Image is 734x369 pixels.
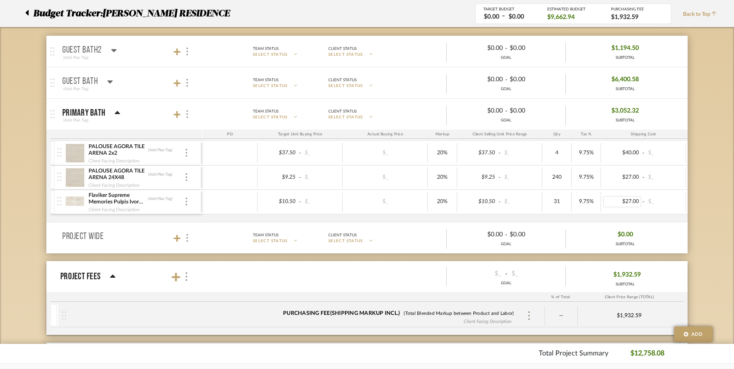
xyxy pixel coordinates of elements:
[57,197,61,205] img: vertical-grip.svg
[502,196,540,207] div: $_
[547,13,575,21] span: $9,662.94
[364,147,406,159] div: $_
[505,106,507,116] span: -
[683,10,720,19] span: Back to Top
[691,331,703,338] span: Add
[505,230,507,239] span: -
[611,13,638,21] span: $1,932.59
[253,52,288,58] span: SELECT STATUS
[343,130,428,139] div: Actual Buying Price
[253,232,278,239] div: Team Status
[611,7,663,12] div: PURCHASING FEE
[646,196,684,207] div: $_
[184,272,188,281] img: more.svg
[328,232,357,239] div: Client Status
[542,130,572,139] div: Qty
[447,268,565,280] div: -
[50,47,55,56] img: grip.svg
[459,172,497,183] div: $9.25
[461,317,514,325] div: Client Facing Description
[60,270,101,284] p: Project Fees
[430,196,454,207] div: 20%
[202,130,258,139] div: PO
[186,79,188,87] img: 3dots-v.svg
[253,45,278,52] div: Team Status
[88,206,140,214] div: Client Facing Description
[544,292,577,302] div: % of Total
[674,326,713,342] button: Add
[253,238,288,244] span: SELECT STATUS
[260,147,298,159] div: $37.50
[62,117,90,124] div: (Add Plan Tag)
[328,45,357,52] div: Client Status
[447,118,565,123] div: GOAL
[453,42,505,54] div: $0.00
[574,196,598,207] div: 9.75%
[451,268,503,280] div: $_
[46,99,688,130] mat-expansion-panel-header: Primary Bath(Add Plan Tag)Team StatusSELECT STATUSClient StatusSELECT STATUS$0.00-$0.00GOAL$3,052...
[364,172,406,183] div: $_
[62,46,102,55] p: GUEST BATH2
[50,110,55,118] img: grip.svg
[603,147,641,159] div: $40.00
[62,108,105,118] p: Primary Bath
[62,54,90,61] div: (Add Plan Tag)
[641,174,646,181] span: -
[298,149,302,157] span: -
[545,196,569,207] div: 31
[453,229,505,241] div: $0.00
[428,130,457,139] div: Markup
[298,174,302,181] span: -
[57,148,61,157] img: vertical-grip.svg
[630,348,664,359] p: $12,758.08
[577,292,682,302] div: Client Price Range (TOTAL)
[601,130,686,139] div: Shipping Cost
[545,147,569,159] div: 4
[505,44,507,53] span: -
[88,167,146,181] div: PALOUSE AGORA TILE ARENA 24X48
[46,292,688,335] div: Project Fees$_-$_GOAL$1,932.59SUBTOTAL
[57,173,61,181] img: vertical-grip.svg
[298,198,302,206] span: -
[88,157,140,165] div: Client Facing Description
[253,83,288,89] span: SELECT STATUS
[610,282,641,287] div: SUBTOTAL
[302,147,340,159] div: $_
[502,172,540,183] div: $_
[507,229,559,241] div: $0.00
[611,105,639,117] span: $3,052.32
[328,238,363,244] span: SELECT STATUS
[148,147,173,153] div: (Add Plan Tag)
[459,196,497,207] div: $10.50
[572,130,601,139] div: Tax %
[611,86,639,92] div: SUBTOTAL
[547,7,599,12] div: ESTIMATED BUDGET
[574,147,598,159] div: 9.75%
[102,7,234,20] p: [PERSON_NAME] RESIDENCE
[611,118,639,123] div: SUBTOTAL
[447,55,565,61] div: GOAL
[253,114,288,120] span: SELECT STATUS
[509,268,561,280] div: $_
[46,222,688,253] mat-expansion-panel-header: Project WideTeam StatusSELECT STATUSClient StatusSELECT STATUS$0.00-$0.00GOAL$0.00SUBTOTAL
[505,75,507,84] span: -
[578,306,681,325] div: $1,932.59
[148,172,173,177] div: (Add Plan Tag)
[603,196,641,207] div: $27.00
[328,83,363,89] span: SELECT STATUS
[497,174,502,181] span: -
[253,108,278,115] div: Team Status
[50,130,688,222] div: Primary Bath(Add Plan Tag)Team StatusSELECT STATUSClient StatusSELECT STATUS$0.00-$0.00GOAL$3,052...
[574,172,598,183] div: 9.75%
[447,241,565,247] div: GOAL
[686,130,724,139] div: Ship. Markup %
[65,193,84,211] img: 5f31271d-f070-42d9-befd-4b30d374b81f_50x50.jpg
[186,198,187,205] img: 3dots-v.svg
[328,52,363,58] span: SELECT STATUS
[641,198,646,206] span: -
[447,280,565,286] div: GOAL
[46,67,688,98] mat-expansion-panel-header: GUEST BATH(Add Plan Tag)Team StatusSELECT STATUSClient StatusSELECT STATUS$0.00-$0.00GOAL$6,400.5...
[497,149,502,157] span: -
[88,192,146,206] div: Flaviker Supreme Memories Pulpis Ivory Antique 24x48
[88,181,140,189] div: Client Facing Description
